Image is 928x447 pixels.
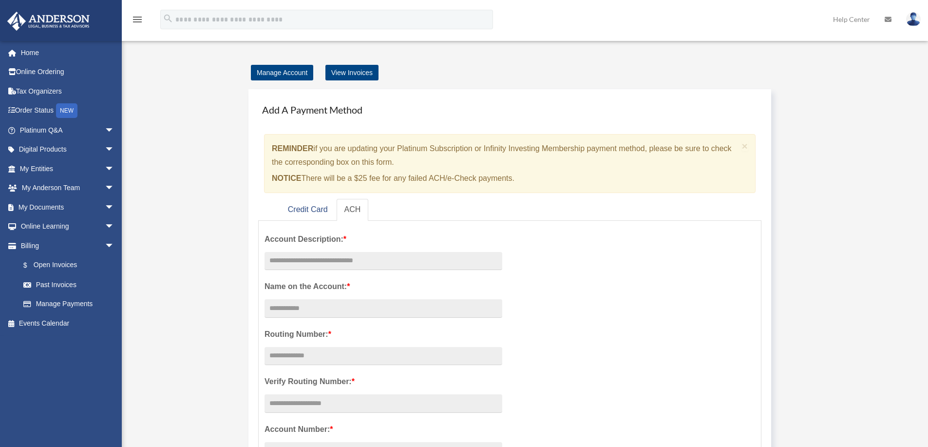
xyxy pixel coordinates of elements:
[906,12,921,26] img: User Pic
[272,174,301,182] strong: NOTICE
[7,197,129,217] a: My Documentsarrow_drop_down
[56,103,77,118] div: NEW
[105,159,124,179] span: arrow_drop_down
[132,17,143,25] a: menu
[258,99,761,120] h4: Add A Payment Method
[265,233,502,246] label: Account Description:
[14,275,129,294] a: Past Invoices
[163,13,173,24] i: search
[29,259,34,272] span: $
[325,65,379,80] a: View Invoices
[105,217,124,237] span: arrow_drop_down
[272,144,313,153] strong: REMINDER
[7,140,129,159] a: Digital Productsarrow_drop_down
[265,375,502,389] label: Verify Routing Number:
[7,159,129,178] a: My Entitiesarrow_drop_down
[105,197,124,217] span: arrow_drop_down
[105,178,124,198] span: arrow_drop_down
[7,178,129,198] a: My Anderson Teamarrow_drop_down
[265,280,502,293] label: Name on the Account:
[280,199,336,221] a: Credit Card
[7,217,129,236] a: Online Learningarrow_drop_down
[742,141,748,151] button: Close
[337,199,369,221] a: ACH
[4,12,93,31] img: Anderson Advisors Platinum Portal
[105,120,124,140] span: arrow_drop_down
[7,236,129,255] a: Billingarrow_drop_down
[265,423,502,436] label: Account Number:
[7,120,129,140] a: Platinum Q&Aarrow_drop_down
[265,328,502,341] label: Routing Number:
[14,294,124,314] a: Manage Payments
[14,255,129,275] a: $Open Invoices
[132,14,143,25] i: menu
[251,65,313,80] a: Manage Account
[7,81,129,101] a: Tax Organizers
[742,140,748,152] span: ×
[7,62,129,82] a: Online Ordering
[7,43,129,62] a: Home
[272,172,738,185] p: There will be a $25 fee for any failed ACH/e-Check payments.
[105,236,124,256] span: arrow_drop_down
[105,140,124,160] span: arrow_drop_down
[264,134,756,193] div: if you are updating your Platinum Subscription or Infinity Investing Membership payment method, p...
[7,101,129,121] a: Order StatusNEW
[7,313,129,333] a: Events Calendar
